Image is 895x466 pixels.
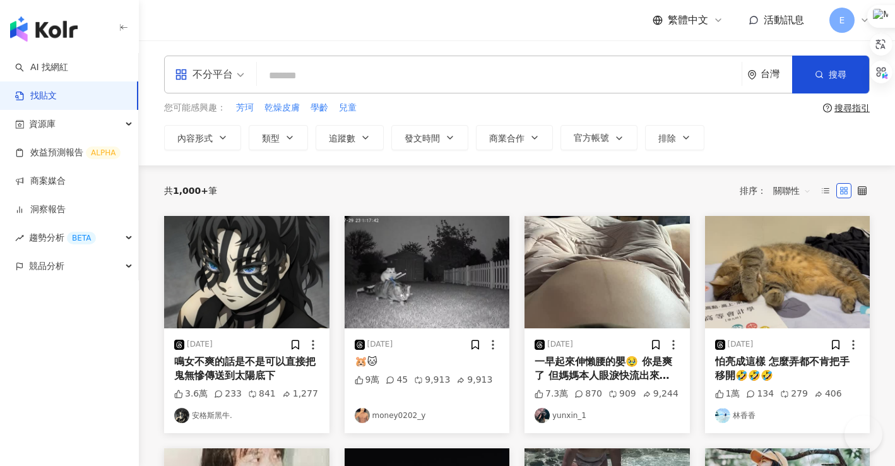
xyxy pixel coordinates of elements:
[728,339,754,350] div: [DATE]
[15,203,66,216] a: 洞察報告
[29,252,64,280] span: 競品分析
[164,125,241,150] button: 內容形式
[715,408,860,423] a: KOL Avatar林香香
[164,186,217,196] div: 共 筆
[355,408,370,423] img: KOL Avatar
[174,388,208,400] div: 3.6萬
[355,374,380,386] div: 9萬
[834,103,870,113] div: 搜尋指引
[814,388,842,400] div: 406
[177,133,213,143] span: 內容形式
[15,90,57,102] a: 找貼文
[476,125,553,150] button: 商業合作
[316,125,384,150] button: 追蹤數
[15,146,121,159] a: 效益預測報告ALPHA
[214,388,242,400] div: 233
[175,68,187,81] span: appstore
[355,408,500,423] a: KOL Avatarmoney0202_y
[658,133,676,143] span: 排除
[780,388,808,400] div: 279
[355,355,500,369] div: 🐹🐱
[164,102,226,114] span: 您可能感興趣：
[29,224,96,252] span: 趨勢分析
[560,125,637,150] button: 官方帳號
[715,408,730,423] img: KOL Avatar
[574,388,602,400] div: 870
[15,175,66,188] a: 商案媒合
[235,101,254,115] button: 芳珂
[547,339,573,350] div: [DATE]
[264,102,300,114] span: 乾燥皮膚
[643,388,679,400] div: 9,244
[535,355,680,383] div: 一早起來伸懶腰的嬰🥹 你是爽了 但媽媽本人眼淚快流出來了😭 不過很可愛沒錯
[236,102,254,114] span: 芳珂
[747,70,757,80] span: environment
[173,186,208,196] span: 1,000+
[29,110,56,138] span: 資源庫
[715,355,860,383] div: 怕亮成這樣 怎麼弄都不肯把手移開🤣🤣🤣
[414,374,450,386] div: 9,913
[535,408,550,423] img: KOL Avatar
[174,355,319,383] div: 鳴女不爽的話是不是可以直接把鬼無慘傳送到太陽底下
[792,56,869,93] button: 搜尋
[248,388,276,400] div: 841
[668,13,708,27] span: 繁體中文
[839,13,845,27] span: E
[391,125,468,150] button: 發文時間
[489,133,525,143] span: 商業合作
[645,125,704,150] button: 排除
[829,69,846,80] span: 搜尋
[608,388,636,400] div: 909
[456,374,492,386] div: 9,913
[187,339,213,350] div: [DATE]
[773,181,811,201] span: 關聯性
[386,374,408,386] div: 45
[164,216,329,328] img: post-image
[311,102,328,114] span: 學齡
[282,388,318,400] div: 1,277
[746,388,774,400] div: 134
[535,388,568,400] div: 7.3萬
[367,339,393,350] div: [DATE]
[338,101,357,115] button: 兒童
[329,133,355,143] span: 追蹤數
[525,216,690,328] img: post-image
[405,133,440,143] span: 發文時間
[535,408,680,423] a: KOL Avataryunxin_1
[67,232,96,244] div: BETA
[761,69,792,80] div: 台灣
[174,408,189,423] img: KOL Avatar
[310,101,329,115] button: 學齡
[345,216,510,328] img: post-image
[175,64,233,85] div: 不分平台
[15,234,24,242] span: rise
[10,16,78,42] img: logo
[740,181,818,201] div: 排序：
[574,133,609,143] span: 官方帳號
[262,133,280,143] span: 類型
[764,14,804,26] span: 活動訊息
[264,101,300,115] button: 乾燥皮膚
[339,102,357,114] span: 兒童
[823,104,832,112] span: question-circle
[715,388,740,400] div: 1萬
[15,61,68,74] a: searchAI 找網紅
[249,125,308,150] button: 類型
[845,415,882,453] iframe: Help Scout Beacon - Open
[705,216,870,328] img: post-image
[174,408,319,423] a: KOL Avatar安格斯黑牛.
